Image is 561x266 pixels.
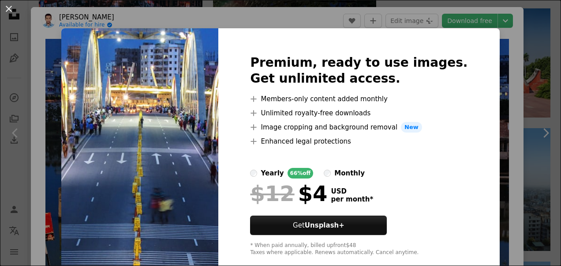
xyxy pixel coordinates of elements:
span: $12 [250,182,294,205]
div: monthly [334,168,365,179]
input: monthly [324,170,331,177]
li: Image cropping and background removal [250,122,467,133]
div: 66% off [288,168,314,179]
button: GetUnsplash+ [250,216,387,235]
span: New [401,122,422,133]
li: Unlimited royalty-free downloads [250,108,467,118]
h2: Premium, ready to use images. Get unlimited access. [250,55,467,87]
li: Members-only content added monthly [250,94,467,104]
div: $4 [250,182,327,205]
div: * When paid annually, billed upfront $48 Taxes where applicable. Renews automatically. Cancel any... [250,242,467,256]
strong: Unsplash+ [305,221,344,229]
input: yearly66%off [250,170,257,177]
div: yearly [261,168,284,179]
li: Enhanced legal protections [250,136,467,147]
span: USD [331,187,373,195]
span: per month * [331,195,373,203]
